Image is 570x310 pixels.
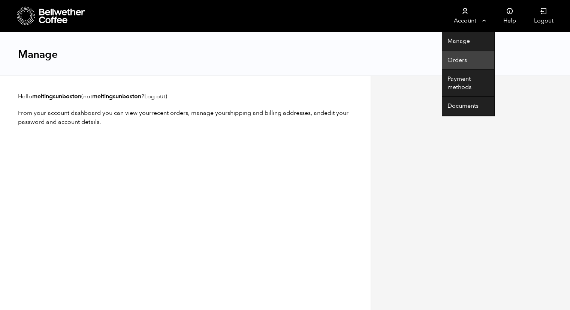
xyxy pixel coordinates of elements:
[18,108,353,126] p: From your account dashboard you can view your , manage your , and .
[32,92,81,101] strong: meltingsunboston
[442,51,494,70] a: Orders
[442,97,494,116] a: Documents
[18,92,353,101] p: Hello (not ? )
[92,92,141,101] strong: meltingsunboston
[18,48,58,61] h1: Manage
[442,70,494,97] a: Payment methods
[151,109,188,117] a: recent orders
[227,109,311,117] a: shipping and billing addresses
[442,32,494,51] a: Manage
[144,92,165,101] a: Log out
